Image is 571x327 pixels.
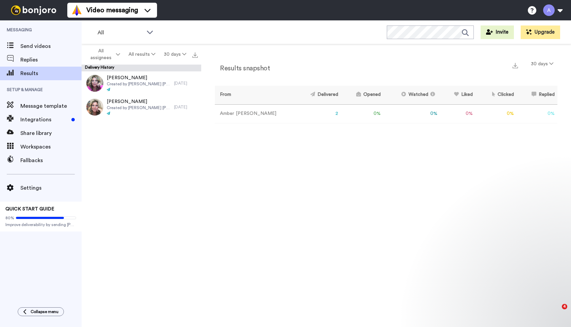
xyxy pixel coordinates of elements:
span: Message template [20,102,82,110]
span: Settings [20,184,82,192]
span: Send videos [20,42,82,50]
a: [PERSON_NAME]Created by [PERSON_NAME] [PERSON_NAME][DATE] [82,71,201,95]
button: Upgrade [521,25,560,39]
button: All assignees [83,45,124,64]
td: 0 % [475,104,517,123]
td: 0 % [440,104,475,123]
button: All results [124,48,160,61]
span: Created by [PERSON_NAME] [PERSON_NAME] [107,81,171,87]
td: 0 % [341,104,383,123]
th: Opened [341,86,383,104]
th: Delivered [294,86,341,104]
span: Replies [20,56,82,64]
span: Video messaging [86,5,138,15]
span: All [98,29,143,37]
td: Amber [PERSON_NAME] [215,104,294,123]
button: Export a summary of each team member’s results that match this filter now. [511,60,520,70]
span: 4 [562,304,567,309]
span: 80% [5,215,14,221]
span: Created by [PERSON_NAME] [PERSON_NAME] [107,105,171,110]
button: Collapse menu [18,307,64,316]
span: Fallbacks [20,156,82,165]
th: Replied [517,86,557,104]
span: Results [20,69,82,78]
span: [PERSON_NAME] [107,74,171,81]
span: Improve deliverability by sending [PERSON_NAME]’s from your own email [5,222,76,227]
th: From [215,86,294,104]
th: Clicked [475,86,517,104]
h2: Results snapshot [215,65,270,72]
span: [PERSON_NAME] [107,98,171,105]
a: [PERSON_NAME]Created by [PERSON_NAME] [PERSON_NAME][DATE] [82,95,201,119]
button: 30 days [159,48,190,61]
td: 0 % [517,104,557,123]
img: bj-logo-header-white.svg [8,5,59,15]
iframe: Intercom live chat [548,304,564,320]
span: Workspaces [20,143,82,151]
span: Collapse menu [31,309,58,314]
th: Watched [383,86,440,104]
button: Invite [481,25,514,39]
span: Integrations [20,116,69,124]
th: Liked [440,86,475,104]
button: Export all results that match these filters now. [190,49,200,59]
div: [DATE] [174,104,198,110]
td: 2 [294,104,341,123]
span: QUICK START GUIDE [5,207,54,211]
img: 8d650e14-c23f-4147-921d-1814bd7e1c4e-thumb.jpg [86,99,103,116]
div: [DATE] [174,81,198,86]
span: Share library [20,129,82,137]
div: Delivery History [82,65,201,71]
button: 30 days [527,58,557,70]
td: 0 % [383,104,440,123]
img: vm-color.svg [71,5,82,16]
img: export.svg [513,63,518,68]
span: All assignees [87,48,115,61]
img: export.svg [192,52,198,58]
img: 2c297ee3-1fed-4bfc-8939-cb3b950f1b42-thumb.jpg [86,75,103,92]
